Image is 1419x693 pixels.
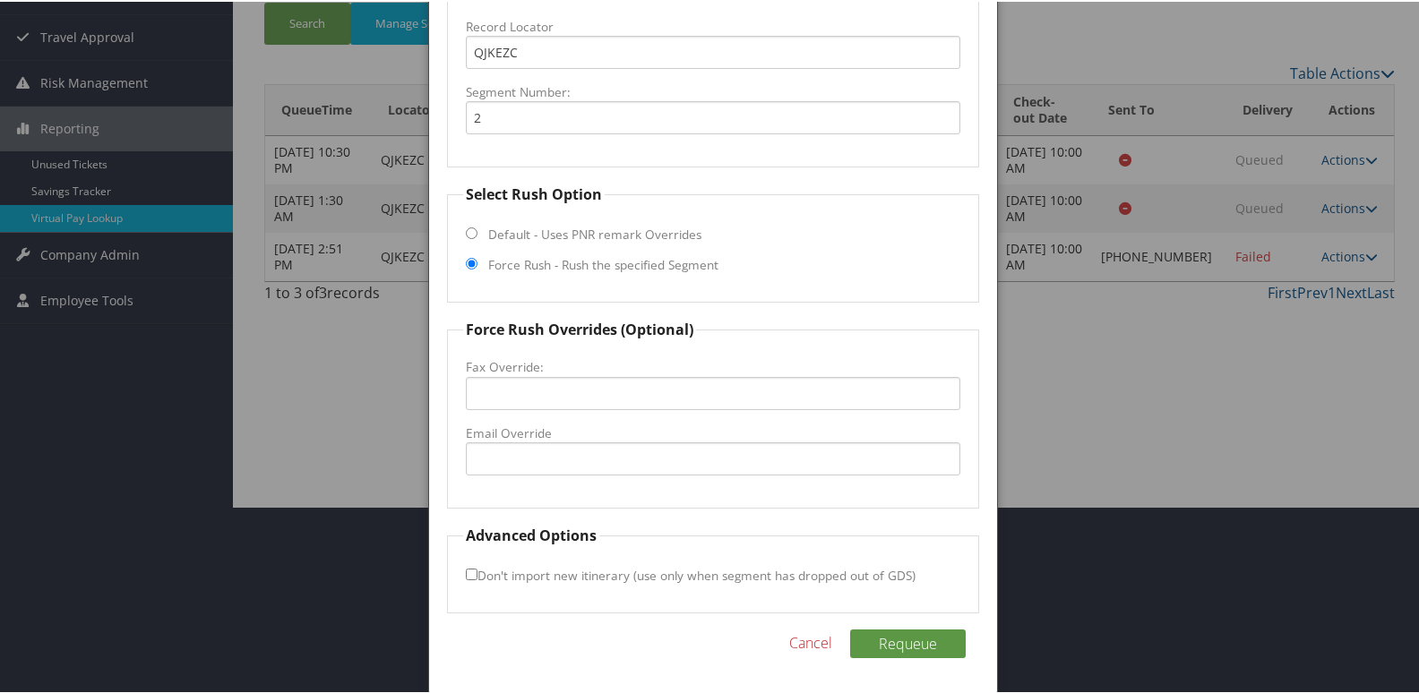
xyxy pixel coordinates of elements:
[466,81,961,99] label: Segment Number:
[488,224,701,242] label: Default - Uses PNR remark Overrides
[463,317,696,338] legend: Force Rush Overrides (Optional)
[466,16,961,34] label: Record Locator
[789,630,832,652] a: Cancel
[466,557,916,590] label: Don't import new itinerary (use only when segment has dropped out of GDS)
[488,254,718,272] label: Force Rush - Rush the specified Segment
[850,628,966,656] button: Requeue
[466,356,961,374] label: Fax Override:
[463,523,599,544] legend: Advanced Options
[466,567,477,578] input: Don't import new itinerary (use only when segment has dropped out of GDS)
[466,423,961,441] label: Email Override
[463,182,605,203] legend: Select Rush Option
